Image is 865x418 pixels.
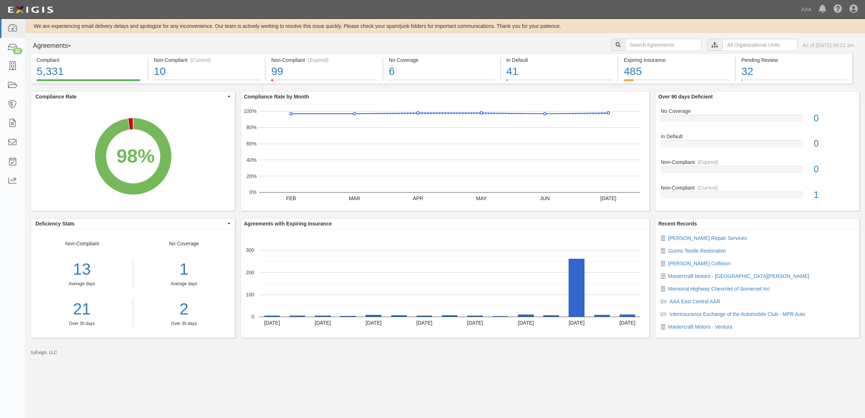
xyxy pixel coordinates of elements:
b: Compliance Rate by Month [244,94,309,100]
a: [PERSON_NAME] Repair Services [668,235,747,241]
text: 0% [249,189,257,195]
a: Pending Review32 [736,79,853,85]
b: Over 90 days Deficient [658,94,713,100]
div: (Current) [190,56,211,64]
svg: A chart. [31,102,235,211]
a: Non-Compliant(Expired)0 [661,159,854,184]
a: In Default41 [501,79,618,85]
text: [DATE] [518,320,534,326]
text: [DATE] [366,320,381,326]
a: In Default0 [661,133,854,159]
button: Agreements [31,39,85,53]
div: 6 [389,64,495,79]
div: 41 [506,64,612,79]
a: Memorial Highway Chevrolet of Somerset Inc [668,286,770,292]
div: (Expired) [308,56,329,64]
a: 21 [31,298,133,321]
div: 1 [808,189,859,202]
div: 32 [741,64,847,79]
div: Non-Compliant (Current) [154,56,260,64]
a: Expiring Insurance485 [618,79,735,85]
a: AAA East Central AAR [670,299,720,304]
text: 20% [246,173,257,179]
i: Help Center - Complianz [834,5,842,14]
svg: A chart. [241,229,649,338]
text: JUN [540,195,550,201]
button: Deficiency Stats [31,219,235,229]
text: [DATE] [315,320,331,326]
text: [DATE] [416,320,432,326]
text: 100% [244,108,257,114]
div: Average days [31,281,133,287]
text: 300 [246,247,254,253]
div: 0 [808,137,859,150]
text: 40% [246,157,257,163]
text: [DATE] [467,320,483,326]
a: Interinsurance Exchange of the Automobile Club - MPR Auto [670,311,805,317]
text: [DATE] [619,320,635,326]
div: Pending Review [741,56,847,64]
div: No Coverage [655,107,859,115]
button: Compliance Rate [31,92,235,102]
text: [DATE] [569,320,585,326]
text: [DATE] [600,195,616,201]
div: 32 [13,48,22,54]
text: APR [413,195,423,201]
a: No Coverage0 [661,107,854,133]
text: 200 [246,269,254,275]
b: Recent Records [658,221,697,227]
a: Compliant5,331 [31,79,148,85]
div: 1 [139,258,230,281]
b: Agreements with Expiring Insurance [244,221,332,227]
div: (Expired) [697,159,718,166]
a: Exigis, LLC [35,350,57,355]
a: 2 [139,298,230,321]
input: All Organizational Units [722,39,797,51]
div: 99 [271,64,377,79]
a: AAA [798,2,815,17]
div: In Default [506,56,612,64]
div: 13 [31,258,133,281]
text: [DATE] [264,320,280,326]
div: No Coverage [389,56,495,64]
a: Non-Compliant(Current)1 [661,184,854,204]
text: MAY [476,195,487,201]
a: Non-Compliant(Current)10 [148,79,265,85]
span: Deficiency Stats [35,220,226,227]
text: 100 [246,292,254,297]
div: Non-Compliant (Expired) [271,56,377,64]
div: 0 [808,112,859,125]
a: No Coverage6 [383,79,500,85]
span: Compliance Rate [35,93,226,100]
div: Non-Compliant [31,240,133,327]
a: [PERSON_NAME] Collision [668,261,730,266]
div: Non-Compliant [655,184,859,191]
div: In Default [655,133,859,140]
div: Expiring Insurance [624,56,730,64]
div: We are experiencing email delivery delays and apologize for any inconvenience. Our team is active... [25,22,865,30]
div: 0 [808,163,859,176]
text: 0 [252,314,254,320]
div: (Current) [697,184,718,191]
small: by [31,350,57,356]
div: Non-Compliant [655,159,859,166]
div: As of [DATE] 08:21 am [803,42,854,49]
text: MAR [349,195,360,201]
div: No Coverage [133,240,235,327]
text: 60% [246,141,257,147]
img: logo-5460c22ac91f19d4615b14bd174203de0afe785f0fc80cf4dbbc73dc1793850b.png [5,3,55,16]
div: Over 30 days [139,321,230,327]
input: Search Agreements [625,39,701,51]
a: Mastercraft Motors - Ventura [668,324,732,330]
div: Compliant [37,56,142,64]
svg: A chart. [241,102,649,211]
a: Gunns Textile Restoration [668,248,726,254]
div: Average days [139,281,230,287]
a: Non-Compliant(Expired)99 [266,79,383,85]
a: Mastercraft Motors - [GEOGRAPHIC_DATA][PERSON_NAME] [668,273,809,279]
